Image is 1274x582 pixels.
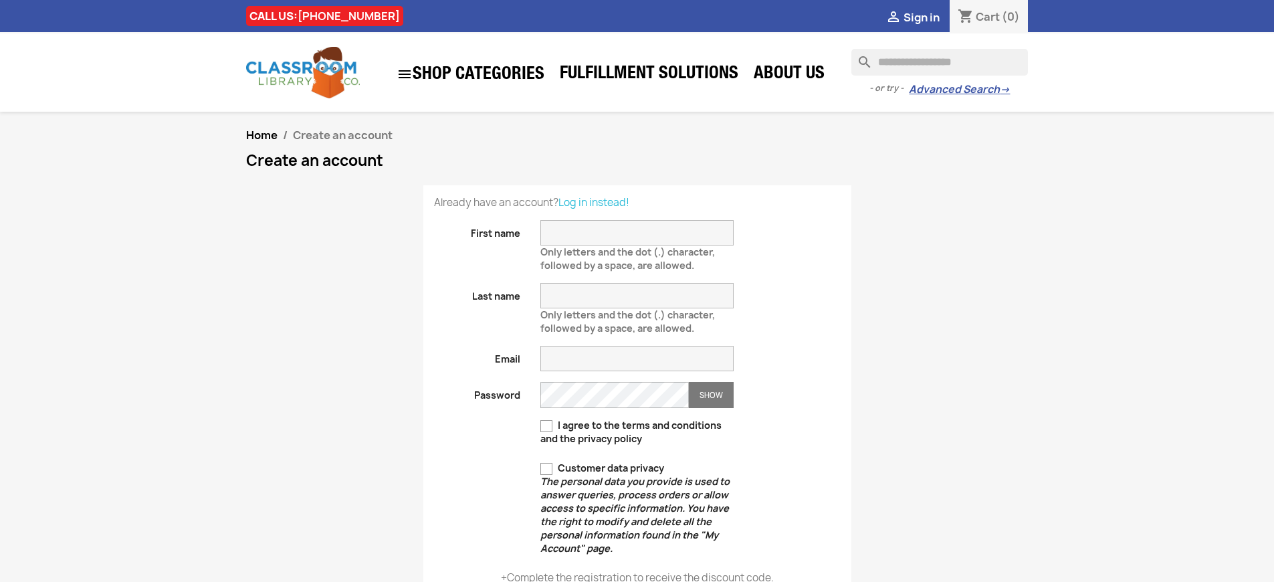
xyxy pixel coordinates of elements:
i: search [851,49,867,65]
em: The personal data you provide is used to answer queries, process orders or allow access to specif... [540,475,730,555]
div: CALL US: [246,6,403,26]
i: shopping_cart [958,9,974,25]
label: First name [424,220,531,240]
p: Already have an account? [434,196,841,209]
input: Password input [540,382,689,408]
h1: Create an account [246,153,1029,169]
span: Cart [976,9,1000,24]
button: Show [689,382,734,408]
i:  [885,10,901,26]
a: Home [246,128,278,142]
a: [PHONE_NUMBER] [298,9,400,23]
span: (0) [1002,9,1020,24]
span: Only letters and the dot (.) character, followed by a space, are allowed. [540,240,715,272]
a: SHOP CATEGORIES [390,60,551,89]
a: Advanced Search→ [909,83,1010,96]
span: Only letters and the dot (.) character, followed by a space, are allowed. [540,303,715,334]
span: - or try - [869,82,909,95]
label: Password [424,382,531,402]
img: Classroom Library Company [246,47,360,98]
a: Log in instead! [558,195,629,209]
label: Last name [424,283,531,303]
a: Fulfillment Solutions [553,62,745,88]
a:  Sign in [885,10,940,25]
a: About Us [747,62,831,88]
i:  [397,66,413,82]
label: Email [424,346,531,366]
label: Customer data privacy [540,462,734,555]
span: Sign in [904,10,940,25]
input: Search [851,49,1028,76]
span: → [1000,83,1010,96]
span: Create an account [293,128,393,142]
label: I agree to the terms and conditions and the privacy policy [540,419,734,446]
